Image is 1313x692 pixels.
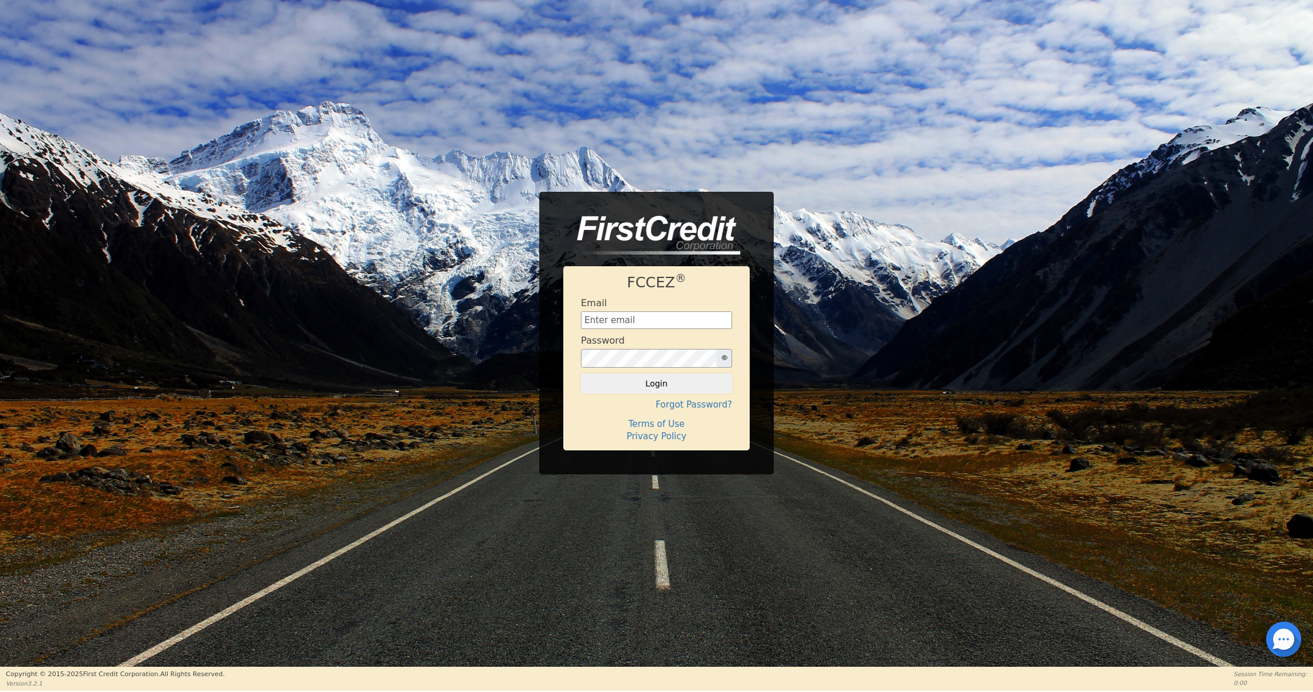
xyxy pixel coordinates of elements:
[581,311,732,329] input: Enter email
[6,670,224,680] p: Copyright © 2015- 2025 First Credit Corporation.
[581,349,717,368] input: password
[581,399,732,410] h4: Forgot Password?
[675,272,686,284] sup: ®
[581,335,625,346] h4: Password
[581,431,732,442] h4: Privacy Policy
[563,216,740,255] img: logo-CMu_cnol.png
[6,679,224,688] p: Version 3.2.1
[1234,679,1307,687] p: 0:00
[581,374,732,394] button: Login
[581,297,607,308] h4: Email
[1234,670,1307,679] p: Session Time Remaining:
[160,670,224,678] span: All Rights Reserved.
[581,419,732,429] h4: Terms of Use
[581,274,732,291] h1: FCCEZ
